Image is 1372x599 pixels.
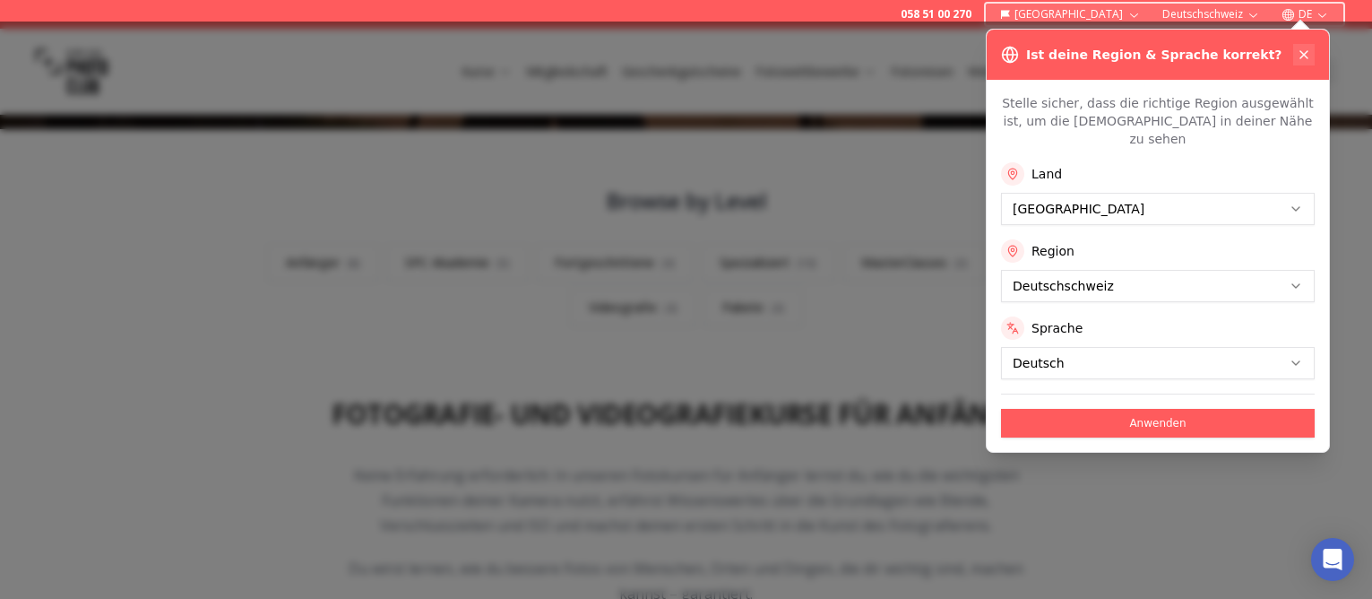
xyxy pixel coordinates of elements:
[1001,94,1315,148] p: Stelle sicher, dass die richtige Region ausgewählt ist, um die [DEMOGRAPHIC_DATA] in deiner Nähe ...
[1031,242,1074,260] label: Region
[1031,165,1062,183] label: Land
[1311,538,1354,581] div: Open Intercom Messenger
[1001,409,1315,438] button: Anwenden
[1274,4,1336,25] button: DE
[901,7,971,22] a: 058 51 00 270
[1026,46,1281,64] h3: Ist deine Region & Sprache korrekt?
[993,4,1148,25] button: [GEOGRAPHIC_DATA]
[1031,319,1083,337] label: Sprache
[1155,4,1267,25] button: Deutschschweiz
